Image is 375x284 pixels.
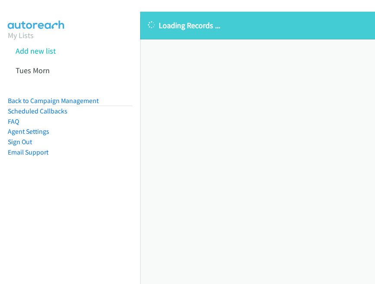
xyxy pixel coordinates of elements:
[8,30,34,40] a: My Lists
[16,65,50,75] a: Tues Morn
[16,46,56,56] a: Add new list
[8,117,19,126] a: FAQ
[8,97,99,105] a: Back to Campaign Management
[8,127,49,136] a: Agent Settings
[8,138,32,146] a: Sign Out
[148,19,367,31] p: Loading Records ...
[8,148,48,156] a: Email Support
[8,107,67,115] a: Scheduled Callbacks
